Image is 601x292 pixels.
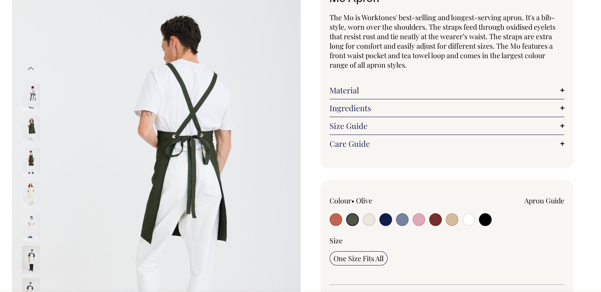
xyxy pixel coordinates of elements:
[333,254,384,263] span: One Size Fits All
[22,116,40,144] img: olive
[22,246,40,273] img: natural
[330,103,565,113] a: Ingredients
[330,121,565,131] a: Size Guide
[25,60,37,78] button: Previous
[330,139,565,148] a: Care Guide
[22,148,40,176] img: olive
[330,13,556,70] span: The Mo is Worktones' best-selling and longest-serving apron. It's a bib-style, worn over the shou...
[356,196,372,205] label: Olive
[22,181,40,209] img: natural
[22,83,40,111] img: olive
[330,85,565,95] a: Material
[330,251,388,265] input: One Size Fits All
[330,196,424,205] div: Colour
[22,213,40,241] img: natural
[524,196,564,205] a: Apron Guide
[351,196,354,205] span: •
[330,236,565,245] div: Size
